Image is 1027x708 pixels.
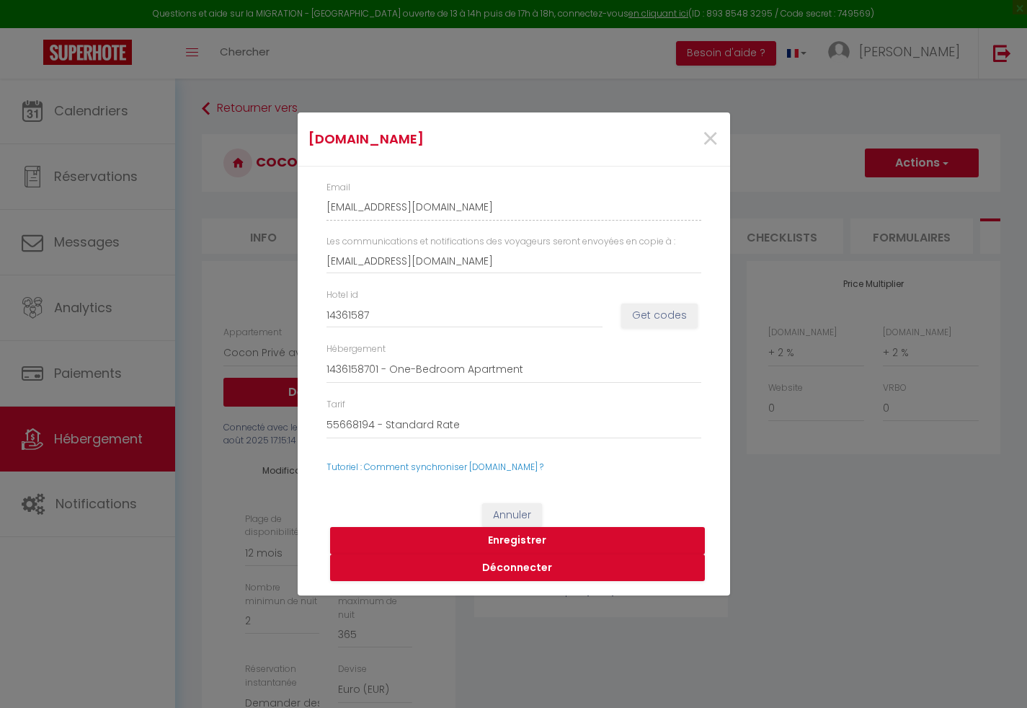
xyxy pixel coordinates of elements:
span: × [701,118,719,161]
a: Tutoriel : Comment synchroniser [DOMAIN_NAME] ? [326,461,543,473]
button: Get codes [621,304,698,328]
h4: [DOMAIN_NAME] [308,129,576,149]
button: Déconnecter [330,554,705,582]
iframe: LiveChat chat widget [966,647,1027,708]
label: Hotel id [326,288,358,302]
label: Tarif [326,398,345,412]
label: Email [326,181,350,195]
button: Close [701,124,719,155]
label: Hébergement [326,342,386,356]
button: Enregistrer [330,527,705,554]
label: Les communications et notifications des voyageurs seront envoyées en copie à : [326,235,675,249]
button: Annuler [482,503,542,528]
